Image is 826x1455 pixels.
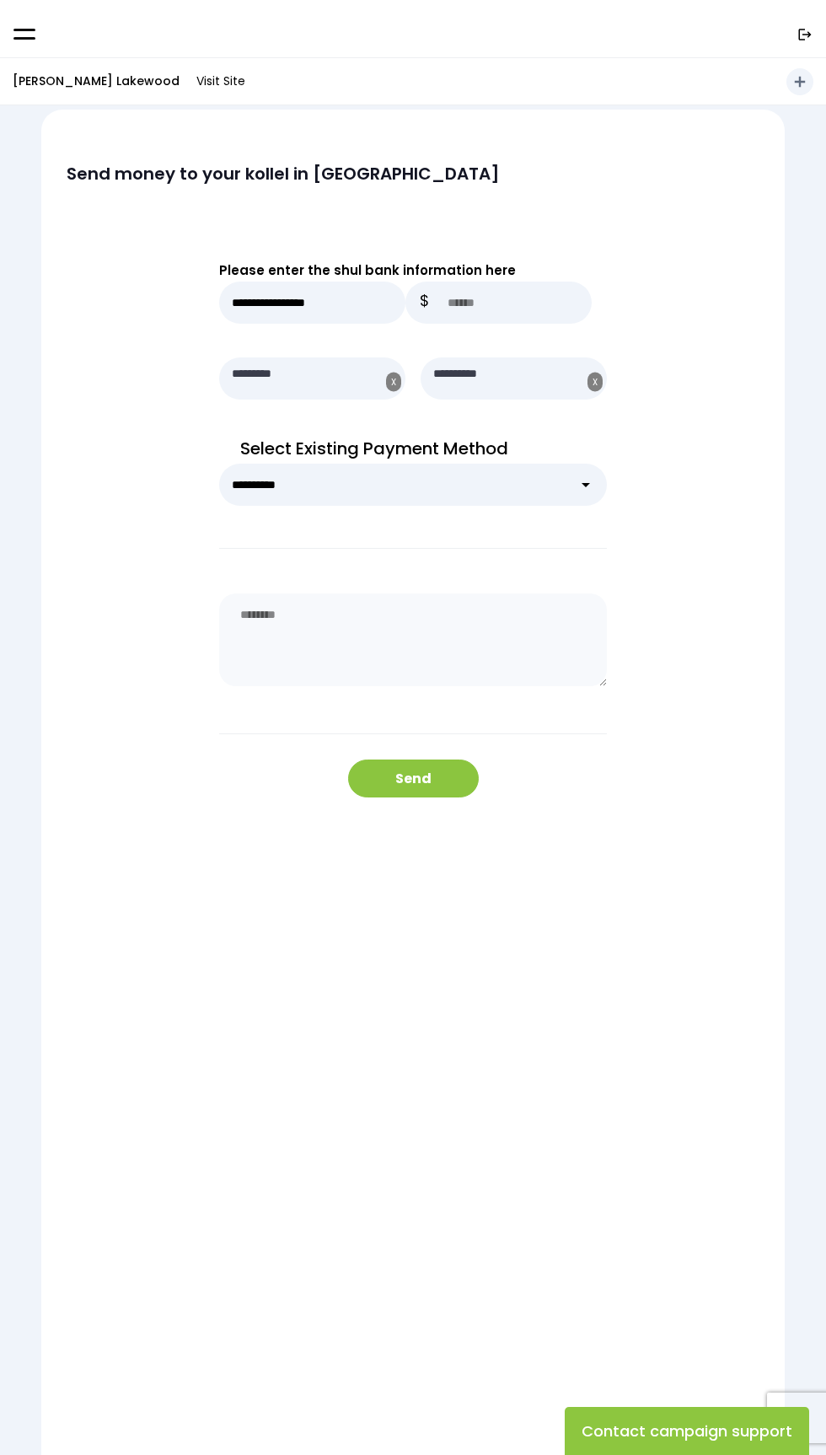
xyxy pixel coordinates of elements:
[791,73,808,90] i: add
[348,760,479,797] button: Send
[67,160,719,187] p: Send money to your kollel in [GEOGRAPHIC_DATA]
[786,68,813,95] button: add
[386,373,401,392] button: X
[219,259,607,282] p: Please enter the shul bank information here
[565,1407,809,1455] button: Contact campaign support
[13,71,180,92] p: [PERSON_NAME] Lakewood
[219,433,607,464] p: Select Existing Payment Method
[587,373,603,392] button: X
[188,65,254,98] a: Visit Site
[405,282,443,324] p: $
